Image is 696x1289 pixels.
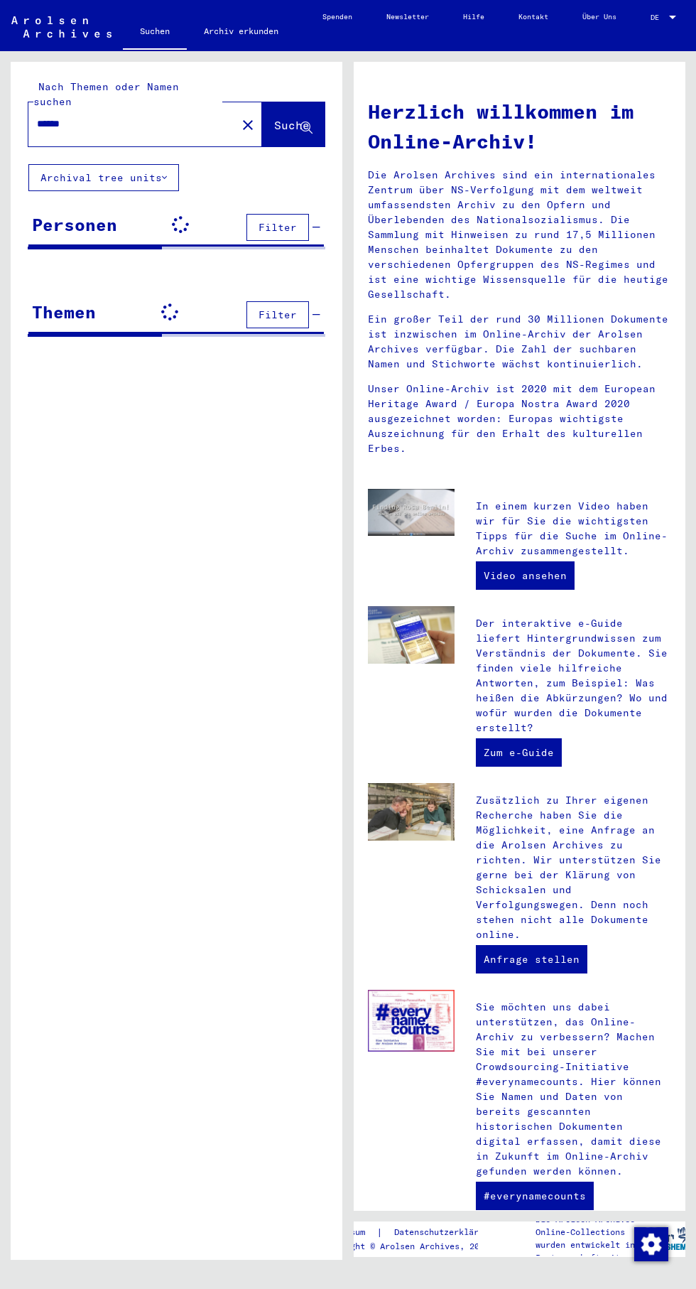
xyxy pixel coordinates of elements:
img: eguide.jpg [368,606,455,664]
img: inquiries.jpg [368,783,455,841]
span: DE [651,14,666,21]
a: Datenschutzerklärung [383,1225,511,1240]
a: #everynamecounts [476,1182,594,1210]
mat-icon: close [239,117,256,134]
div: Personen [32,212,117,237]
img: enc.jpg [368,990,455,1052]
button: Archival tree units [28,164,179,191]
img: video.jpg [368,489,455,536]
img: Zustimmung ändern [634,1227,668,1261]
mat-label: Nach Themen oder Namen suchen [33,80,179,108]
a: Zum e-Guide [476,738,562,767]
span: Filter [259,221,297,234]
p: Die Arolsen Archives sind ein internationales Zentrum über NS-Verfolgung mit dem weltweit umfasse... [368,168,671,302]
a: Archiv erkunden [187,14,295,48]
img: Arolsen_neg.svg [11,16,112,38]
p: Unser Online-Archiv ist 2020 mit dem European Heritage Award / Europa Nostra Award 2020 ausgezeic... [368,382,671,456]
span: Suche [274,118,310,132]
a: Video ansehen [476,561,575,590]
p: Die Arolsen Archives Online-Collections [535,1213,644,1239]
p: Der interaktive e-Guide liefert Hintergrundwissen zum Verständnis der Dokumente. Sie finden viele... [476,616,671,735]
p: Zusätzlich zu Ihrer eigenen Recherche haben Sie die Möglichkeit, eine Anfrage an die Arolsen Arch... [476,793,671,942]
p: Copyright © Arolsen Archives, 2021 [320,1240,511,1253]
a: Suchen [123,14,187,51]
p: Ein großer Teil der rund 30 Millionen Dokumente ist inzwischen im Online-Archiv der Arolsen Archi... [368,312,671,372]
button: Filter [246,214,309,241]
div: | [320,1225,511,1240]
button: Clear [234,110,262,139]
h1: Herzlich willkommen im Online-Archiv! [368,97,671,156]
span: Filter [259,308,297,321]
div: Themen [32,299,96,325]
p: In einem kurzen Video haben wir für Sie die wichtigsten Tipps für die Suche im Online-Archiv zusa... [476,499,671,559]
button: Filter [246,301,309,328]
p: wurden entwickelt in Partnerschaft mit [535,1239,644,1264]
button: Suche [262,102,325,146]
a: Anfrage stellen [476,945,587,974]
p: Sie möchten uns dabei unterstützen, das Online-Archiv zu verbessern? Machen Sie mit bei unserer C... [476,1000,671,1179]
